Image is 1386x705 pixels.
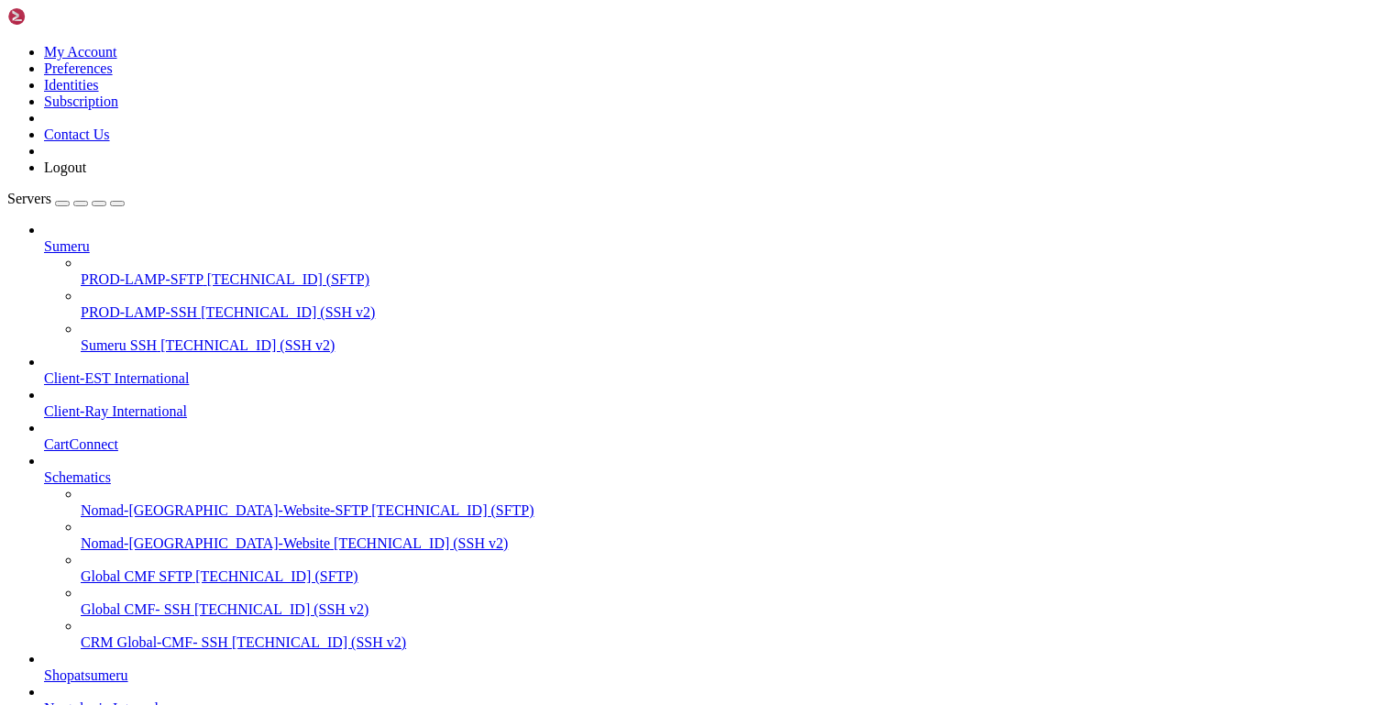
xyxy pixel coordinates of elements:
[81,502,1379,519] a: Nomad-[GEOGRAPHIC_DATA]-Website-SFTP [TECHNICAL_ID] (SFTP)
[371,502,533,518] span: [TECHNICAL_ID] (SFTP)
[207,271,369,287] span: [TECHNICAL_ID] (SFTP)
[44,77,99,93] a: Identities
[44,370,189,386] span: Client-EST International
[44,469,1379,486] a: Schematics
[7,191,51,206] span: Servers
[232,634,406,650] span: [TECHNICAL_ID] (SSH v2)
[44,127,110,142] a: Contact Us
[81,552,1379,585] li: Global CMF SFTP [TECHNICAL_ID] (SFTP)
[81,337,1379,354] a: Sumeru SSH [TECHNICAL_ID] (SSH v2)
[81,535,1379,552] a: Nomad-[GEOGRAPHIC_DATA]-Website [TECHNICAL_ID] (SSH v2)
[334,535,508,551] span: [TECHNICAL_ID] (SSH v2)
[81,304,197,320] span: PROD-LAMP-SSH
[81,502,368,518] span: Nomad-[GEOGRAPHIC_DATA]-Website-SFTP
[7,191,125,206] a: Servers
[44,387,1379,420] li: Client-Ray International
[44,354,1379,387] li: Client-EST International
[81,634,1379,651] a: CRM Global-CMF- SSH [TECHNICAL_ID] (SSH v2)
[44,403,1379,420] a: Client-Ray International
[44,222,1379,354] li: Sumeru
[44,403,187,419] span: Client-Ray International
[44,469,111,485] span: Schematics
[81,568,1379,585] a: Global CMF SFTP [TECHNICAL_ID] (SFTP)
[195,568,357,584] span: [TECHNICAL_ID] (SFTP)
[44,667,128,683] span: Shopatsumeru
[81,519,1379,552] li: Nomad-[GEOGRAPHIC_DATA]-Website [TECHNICAL_ID] (SSH v2)
[81,304,1379,321] a: PROD-LAMP-SSH [TECHNICAL_ID] (SSH v2)
[81,321,1379,354] li: Sumeru SSH [TECHNICAL_ID] (SSH v2)
[44,651,1379,684] li: Shopatsumeru
[201,304,375,320] span: [TECHNICAL_ID] (SSH v2)
[81,601,191,617] span: Global CMF- SSH
[44,453,1379,651] li: Schematics
[81,337,157,353] span: Sumeru SSH
[81,535,330,551] span: Nomad-[GEOGRAPHIC_DATA]-Website
[44,44,117,60] a: My Account
[160,337,335,353] span: [TECHNICAL_ID] (SSH v2)
[44,667,1379,684] a: Shopatsumeru
[44,420,1379,453] li: CartConnect
[81,288,1379,321] li: PROD-LAMP-SSH [TECHNICAL_ID] (SSH v2)
[44,238,1379,255] a: Sumeru
[44,436,118,452] span: CartConnect
[81,271,1379,288] a: PROD-LAMP-SFTP [TECHNICAL_ID] (SFTP)
[44,436,1379,453] a: CartConnect
[81,601,1379,618] a: Global CMF- SSH [TECHNICAL_ID] (SSH v2)
[81,568,192,584] span: Global CMF SFTP
[194,601,368,617] span: [TECHNICAL_ID] (SSH v2)
[44,94,118,109] a: Subscription
[81,255,1379,288] li: PROD-LAMP-SFTP [TECHNICAL_ID] (SFTP)
[81,585,1379,618] li: Global CMF- SSH [TECHNICAL_ID] (SSH v2)
[81,486,1379,519] li: Nomad-[GEOGRAPHIC_DATA]-Website-SFTP [TECHNICAL_ID] (SFTP)
[44,238,90,254] span: Sumeru
[81,271,203,287] span: PROD-LAMP-SFTP
[44,61,113,76] a: Preferences
[81,634,228,650] span: CRM Global-CMF- SSH
[44,160,86,175] a: Logout
[7,7,113,26] img: Shellngn
[44,370,1379,387] a: Client-EST International
[81,618,1379,651] li: CRM Global-CMF- SSH [TECHNICAL_ID] (SSH v2)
